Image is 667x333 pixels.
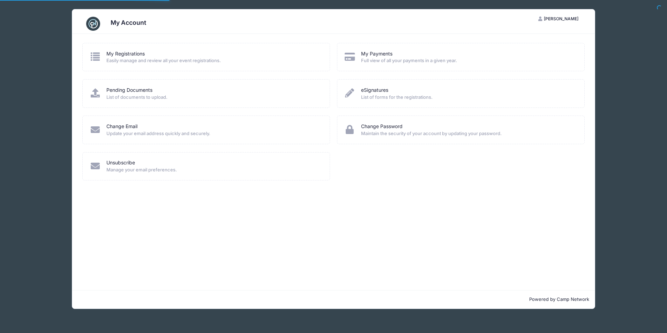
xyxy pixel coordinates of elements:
[106,159,135,166] a: Unsubscribe
[106,50,145,58] a: My Registrations
[106,87,152,94] a: Pending Documents
[106,57,321,64] span: Easily manage and review all your event registrations.
[361,50,392,58] a: My Payments
[361,130,575,137] span: Maintain the security of your account by updating your password.
[106,166,321,173] span: Manage your email preferences.
[106,130,321,137] span: Update your email address quickly and securely.
[361,57,575,64] span: Full view of all your payments in a given year.
[544,16,578,21] span: [PERSON_NAME]
[361,87,388,94] a: eSignatures
[361,94,575,101] span: List of forms for the registrations.
[361,123,403,130] a: Change Password
[86,17,100,31] img: CampNetwork
[106,94,321,101] span: List of documents to upload.
[532,13,585,25] button: [PERSON_NAME]
[78,296,589,303] p: Powered by Camp Network
[111,19,146,26] h3: My Account
[106,123,137,130] a: Change Email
